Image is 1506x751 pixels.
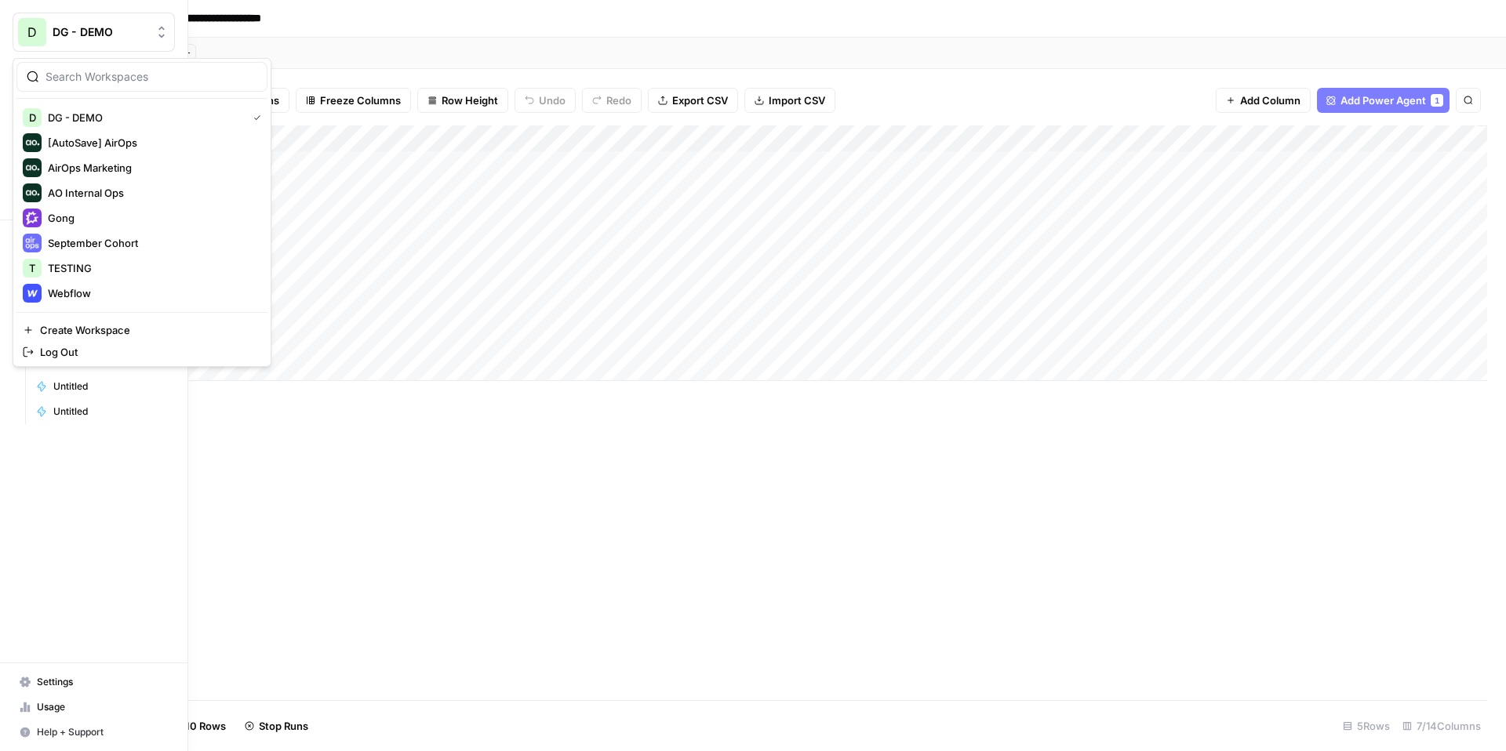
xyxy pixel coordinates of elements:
span: Gong [48,210,255,226]
span: D [29,110,36,125]
span: 1 [1435,94,1439,107]
span: Create Workspace [40,322,255,338]
div: 5 Rows [1337,713,1396,738]
span: AirOps Marketing [48,160,255,176]
span: AO Internal Ops [48,185,255,201]
button: Undo [515,88,576,113]
span: Add 10 Rows [163,718,226,734]
span: D [27,23,37,42]
span: Stop Runs [259,718,308,734]
span: Log Out [40,344,255,360]
button: Add Column [1216,88,1311,113]
div: Workspace: DG - DEMO [13,58,271,367]
span: TESTING [48,260,255,276]
span: Usage [37,700,168,714]
span: Untitled [53,379,168,394]
span: DG - DEMO [53,24,147,40]
span: Help + Support [37,725,168,739]
a: Untitled [29,374,175,399]
button: Workspace: DG - DEMO [13,13,175,52]
button: Stop Runs [235,713,318,738]
a: Log Out [16,341,267,363]
span: Row Height [442,93,498,108]
span: Add Column [1240,93,1300,108]
img: AO Internal Ops Logo [23,183,42,202]
button: Add Power Agent1 [1317,88,1450,113]
span: Export CSV [672,93,728,108]
img: [AutoSave] AirOps Logo [23,133,42,152]
input: Search Workspaces [45,69,257,85]
a: Untitled [29,399,175,424]
button: Freeze Columns [296,88,411,113]
span: Untitled [53,405,168,419]
img: AirOps Marketing Logo [23,158,42,177]
span: Freeze Columns [320,93,401,108]
div: 1 [1431,94,1443,107]
span: Redo [606,93,631,108]
span: Webflow [48,285,255,301]
span: Add Power Agent [1340,93,1426,108]
a: Usage [13,695,175,720]
button: Import CSV [744,88,835,113]
span: September Cohort [48,235,255,251]
span: T [29,260,35,276]
div: 7/14 Columns [1396,713,1487,738]
span: Import CSV [769,93,825,108]
a: Create Workspace [16,319,267,341]
img: Webflow Logo [23,284,42,303]
button: Redo [582,88,642,113]
button: Help + Support [13,720,175,745]
button: Export CSV [648,88,738,113]
button: Row Height [417,88,508,113]
span: Settings [37,675,168,689]
span: [AutoSave] AirOps [48,135,255,151]
span: Undo [539,93,566,108]
a: Settings [13,669,175,695]
img: Gong Logo [23,209,42,227]
img: September Cohort Logo [23,234,42,252]
span: DG - DEMO [48,110,241,125]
